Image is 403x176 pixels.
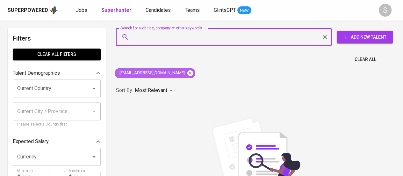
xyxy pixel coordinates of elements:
p: Sort By [116,87,132,94]
div: S [379,4,392,17]
div: Superpowered [8,7,48,14]
span: Clear All filters [18,50,96,58]
span: Add New Talent [342,33,388,41]
div: Most Relevant [135,85,175,96]
b: Superhunter [101,7,132,13]
button: Clear All [352,54,379,65]
div: Expected Salary [13,135,101,148]
span: Teams [185,7,200,13]
div: [EMAIL_ADDRESS][DOMAIN_NAME] [115,68,195,78]
a: Teams [185,6,201,14]
span: NEW [237,7,251,14]
span: GlintsGPT [214,7,236,13]
a: Superpoweredapp logo [8,5,58,15]
span: Candidates [146,7,171,13]
h6: Filters [13,33,101,43]
a: Superhunter [101,6,133,14]
button: Open [90,84,98,93]
p: Talent Demographics [13,69,60,77]
p: Most Relevant [135,87,167,94]
a: GlintsGPT NEW [214,6,251,14]
span: [EMAIL_ADDRESS][DOMAIN_NAME] [115,70,189,76]
button: Add New Talent [337,31,393,43]
span: Clear All [355,56,376,64]
a: Candidates [146,6,172,14]
div: Talent Demographics [13,67,101,80]
img: app logo [49,5,58,15]
p: Expected Salary [13,138,49,145]
a: Jobs [76,6,89,14]
button: Clear [320,33,329,42]
p: Please select a Country first [17,121,96,128]
span: Jobs [76,7,87,13]
button: Clear All filters [13,49,101,60]
button: Open [90,152,98,161]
